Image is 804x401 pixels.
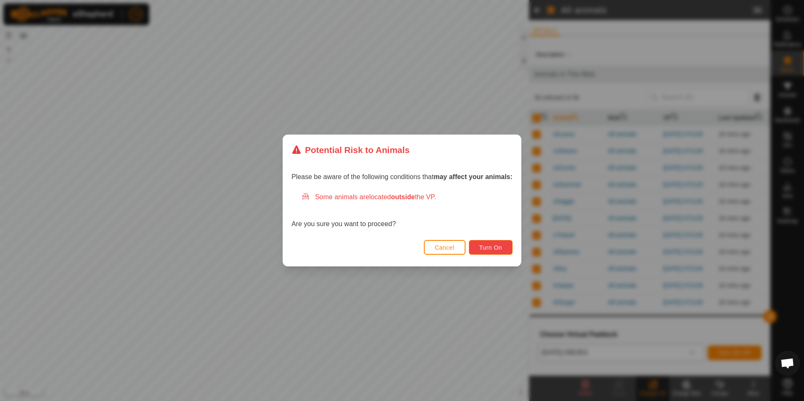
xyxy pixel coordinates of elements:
[479,244,502,251] span: Turn On
[301,192,513,202] div: Some animals are
[391,193,415,200] strong: outside
[291,143,410,156] div: Potential Risk to Animals
[775,351,800,376] div: Open chat
[434,173,513,180] strong: may affect your animals:
[469,240,513,255] button: Turn On
[369,193,436,200] span: located the VP.
[291,173,513,180] span: Please be aware of the following conditions that
[291,192,513,229] div: Are you sure you want to proceed?
[435,244,455,251] span: Cancel
[424,240,465,255] button: Cancel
